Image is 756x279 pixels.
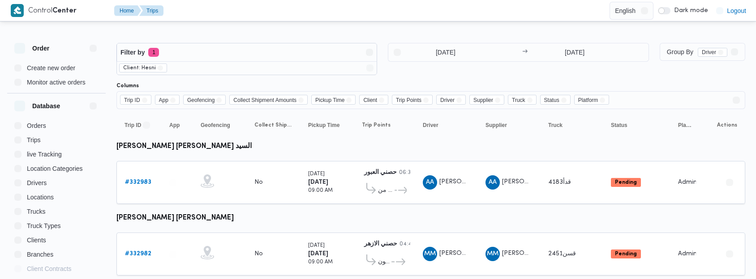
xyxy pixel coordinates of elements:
[116,82,139,89] label: Columns
[117,43,377,61] button: Filter by1 active filters
[379,97,384,103] button: Remove Client from selection in this group
[578,95,598,105] span: Platform
[548,122,563,129] span: Truck
[378,257,390,267] span: حصني -شيراتون
[11,176,102,190] button: Drivers
[365,63,375,73] button: Remove
[522,49,528,55] div: →
[27,220,60,231] span: Truck Types
[311,95,356,105] span: Pickup Time
[424,247,436,261] span: MM
[143,122,150,129] svg: Sorted in descending order
[396,95,421,105] span: Trip Points
[27,63,75,73] span: Create new order
[440,95,455,105] span: Driver
[363,95,377,105] span: Client
[548,251,576,257] span: قسن2451
[561,97,567,103] button: Remove Status from selection in this group
[718,50,723,55] button: remove selected entity
[120,47,145,58] span: Filter by
[11,133,102,147] button: Trips
[11,190,102,204] button: Locations
[436,95,466,105] span: Driver
[254,250,263,258] div: No
[600,97,605,103] button: Remove Platform from selection in this group
[166,118,188,132] button: App
[482,118,536,132] button: Supplier
[399,170,423,175] small: 06:31 PM
[487,247,498,261] span: MM
[233,95,296,105] span: Collect Shipment Amounts
[502,250,606,256] span: [PERSON_NAME] [PERSON_NAME]
[32,101,60,111] h3: Database
[667,48,727,55] span: Group ByDriver
[378,185,393,196] span: حصنى العاشر من [DATE]
[11,219,102,233] button: Truck Types
[485,122,507,129] span: Supplier
[346,97,352,103] button: Remove Pickup Time from selection in this group
[548,179,571,185] span: قدأ4183
[119,63,167,72] span: Client: Hesni
[11,61,102,75] button: Create new order
[216,97,222,103] button: Remove Geofencing from selection in this group
[315,95,344,105] span: Pickup Time
[544,95,559,105] span: Status
[27,77,86,88] span: Monitor active orders
[11,75,102,89] button: Monitor active orders
[392,95,433,105] span: Trip Points
[678,251,697,257] span: Admin
[11,262,102,276] button: Client Contracts
[722,247,737,261] button: Actions
[540,95,571,105] span: Status
[125,251,151,257] b: # 332982
[713,2,750,20] button: Logout
[305,118,349,132] button: Pickup Time
[27,178,47,188] span: Drivers
[11,147,102,161] button: live Tracking
[308,188,333,193] small: 09:00 AM
[485,247,500,261] div: Mahmood Muhammad Ahmad Mahmood Khshan
[456,97,462,103] button: Remove Driver from selection in this group
[11,247,102,262] button: Branches
[11,118,102,133] button: Orders
[489,175,497,190] span: AA
[169,122,180,129] span: App
[155,95,180,105] span: App
[27,135,41,145] span: Trips
[611,249,641,258] span: Pending
[308,122,339,129] span: Pickup Time
[158,65,163,71] button: remove selected entity
[116,143,252,150] b: [PERSON_NAME] [PERSON_NAME] السيد
[229,95,308,105] span: Collect Shipment Amounts
[439,250,543,256] span: [PERSON_NAME] [PERSON_NAME]
[27,192,54,203] span: Locations
[27,235,46,245] span: Clients
[530,43,619,61] input: Press the down key to open a popover containing a calendar.
[611,122,627,129] span: Status
[124,95,140,105] span: Trip ID
[125,179,151,185] b: # 332983
[423,175,437,190] div: Abad Alihafz Alsaid Abadalihafz Alsaid
[201,122,230,129] span: Geofencing
[727,5,746,16] span: Logout
[607,118,666,132] button: Status
[148,48,159,57] span: 1 active filters
[197,118,242,132] button: Geofencing
[399,242,424,247] small: 04:48 PM
[508,95,537,105] span: Truck
[27,149,62,160] span: live Tracking
[611,178,641,187] span: Pending
[139,5,163,16] button: Trips
[14,43,99,54] button: Order
[114,5,141,16] button: Home
[512,95,525,105] span: Truck
[702,48,716,56] span: Driver
[426,175,434,190] span: AA
[142,97,147,103] button: Remove Trip ID from selection in this group
[423,247,437,261] div: Muhammad Manib Muhammad Abadalamuqusod
[32,43,49,54] h3: Order
[52,8,77,14] b: Center
[11,233,102,247] button: Clients
[674,118,696,132] button: Platform
[187,95,215,105] span: Geofencing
